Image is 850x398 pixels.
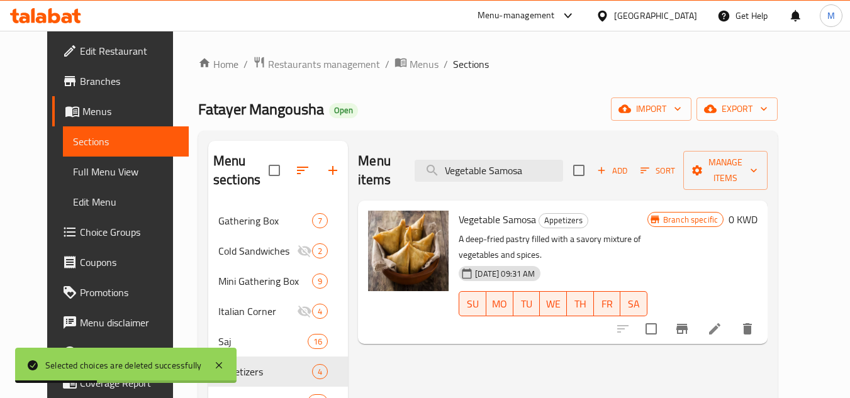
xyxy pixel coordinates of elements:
[410,57,439,72] span: Menus
[80,345,179,360] span: Upsell
[45,358,201,372] div: Selected choices are deleted successfully
[52,307,189,338] a: Menu disclaimer
[208,266,348,296] div: Mini Gathering Box9
[394,56,439,72] a: Menus
[218,274,312,289] span: Mini Gathering Box
[313,275,327,287] span: 9
[614,9,697,23] div: [GEOGRAPHIC_DATA]
[52,247,189,277] a: Coupons
[52,96,189,126] a: Menus
[385,57,389,72] li: /
[80,375,179,390] span: Coverage Report
[63,126,189,157] a: Sections
[658,214,723,226] span: Branch specific
[63,157,189,187] a: Full Menu View
[313,245,327,257] span: 2
[312,243,328,258] div: items
[312,274,328,289] div: items
[459,291,486,316] button: SU
[696,97,778,121] button: export
[368,211,449,291] img: Vegetable Samosa
[312,304,328,319] div: items
[213,152,269,189] h2: Menu sections
[208,296,348,326] div: Italian Corner4
[637,161,678,180] button: Sort
[73,164,179,179] span: Full Menu View
[595,163,629,178] span: Add
[198,56,778,72] nav: breadcrumb
[539,213,588,228] span: Appetizers
[297,243,312,258] svg: Inactive section
[208,326,348,357] div: Saj16
[358,152,400,189] h2: Menu items
[63,187,189,217] a: Edit Menu
[80,43,179,58] span: Edit Restaurant
[52,368,189,398] a: Coverage Report
[620,291,647,316] button: SA
[459,231,647,263] p: A deep-fried pastry filled with a savory mixture of vegetables and spices.
[208,236,348,266] div: Cold Sandwiches2
[313,306,327,318] span: 4
[52,217,189,247] a: Choice Groups
[208,357,348,387] div: Appetizers4
[80,255,179,270] span: Coupons
[52,338,189,368] a: Upsell
[80,315,179,330] span: Menu disclaimer
[540,291,567,316] button: WE
[611,97,691,121] button: import
[827,9,835,23] span: M
[621,101,681,117] span: import
[478,8,555,23] div: Menu-management
[667,314,697,344] button: Branch-specific-item
[470,268,540,280] span: [DATE] 09:31 AM
[218,364,312,379] span: Appetizers
[707,321,722,336] a: Edit menu item
[80,285,179,300] span: Promotions
[52,36,189,66] a: Edit Restaurant
[625,295,642,313] span: SA
[729,211,758,228] h6: 0 KWD
[572,295,589,313] span: TH
[80,74,179,89] span: Branches
[73,194,179,209] span: Edit Menu
[415,160,563,182] input: search
[288,155,318,185] span: Sort sections
[632,161,683,180] span: Sort items
[592,161,632,180] span: Add item
[308,336,327,348] span: 16
[329,103,358,118] div: Open
[513,291,540,316] button: TU
[268,57,380,72] span: Restaurants management
[486,291,513,316] button: MO
[545,295,562,313] span: WE
[308,334,328,349] div: items
[444,57,448,72] li: /
[218,243,297,258] span: Cold Sandwiches
[218,334,308,349] span: Saj
[707,101,768,117] span: export
[453,57,489,72] span: Sections
[732,314,763,344] button: delete
[253,56,380,72] a: Restaurants management
[329,105,358,116] span: Open
[567,291,594,316] button: TH
[318,155,348,185] button: Add section
[683,151,768,190] button: Manage items
[80,224,179,240] span: Choice Groups
[243,57,248,72] li: /
[313,366,327,378] span: 4
[52,277,189,307] a: Promotions
[313,215,327,227] span: 7
[312,364,328,379] div: items
[218,213,312,228] span: Gathering Box
[198,57,238,72] a: Home
[518,295,535,313] span: TU
[459,210,536,229] span: Vegetable Samosa
[218,304,297,319] span: Italian Corner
